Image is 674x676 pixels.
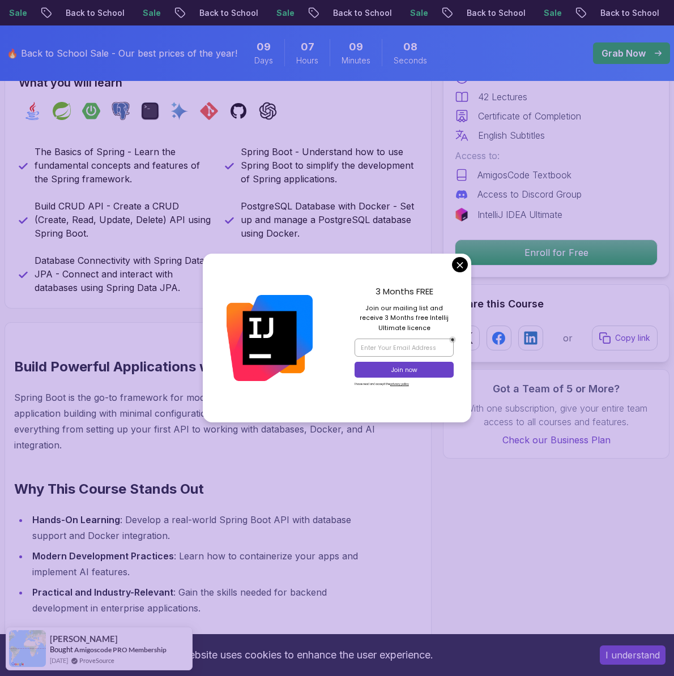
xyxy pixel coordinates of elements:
a: Check our Business Plan [455,433,658,447]
h2: Build Powerful Applications with Spring Boot [14,358,382,376]
img: jetbrains logo [455,208,468,221]
li: : Develop a real-world Spring Boot API with database support and Docker integration. [29,512,382,544]
p: 42 Lectures [478,90,527,104]
strong: Practical and Industry-Relevant [32,587,173,598]
img: chatgpt logo [259,102,277,120]
p: Access to: [455,149,658,162]
p: Grab Now [602,46,646,60]
span: Minutes [342,55,370,66]
img: spring logo [53,102,71,120]
span: Bought [50,645,73,654]
p: With one subscription, give your entire team access to all courses and features. [455,401,658,429]
button: Copy link [592,326,658,350]
img: git logo [200,102,218,120]
p: Sale [130,7,166,19]
li: : Gain the skills needed for backend development in enterprise applications. [29,584,382,616]
p: 🔥 Back to School Sale - Our best prices of the year! [7,46,237,60]
p: Copy link [615,332,650,344]
p: Sale [263,7,300,19]
img: postgres logo [112,102,130,120]
p: PostgreSQL Database with Docker - Set up and manage a PostgreSQL database using Docker. [241,199,417,240]
h3: Got a Team of 5 or More? [455,381,658,397]
strong: Modern Development Practices [32,550,174,562]
li: : Learn how to containerize your apps and implement AI features. [29,548,382,580]
p: The Basics of Spring - Learn the fundamental concepts and features of the Spring framework. [35,145,211,186]
h2: What you will learn [19,75,417,91]
p: Sale [531,7,567,19]
div: This website uses cookies to enhance the user experience. [8,643,583,668]
p: Database Connectivity with Spring Data JPA - Connect and interact with databases using Spring Dat... [35,254,211,294]
button: Accept cookies [600,645,666,665]
span: 9 Days [257,39,271,55]
img: github logo [229,102,248,120]
p: Back to School [320,7,397,19]
p: English Subtitles [478,129,545,142]
img: java logo [23,102,41,120]
p: Back to School [186,7,263,19]
a: ProveSource [79,657,114,664]
p: AmigosCode Textbook [477,168,571,182]
span: Seconds [394,55,427,66]
p: Back to School [587,7,664,19]
img: provesource social proof notification image [9,630,46,667]
p: Back to School [53,7,130,19]
span: Days [254,55,273,66]
strong: Hands-On Learning [32,514,120,525]
p: Back to School [454,7,531,19]
p: Spring Boot is the go-to framework for modern Java development, enabling rapid application buildi... [14,390,382,453]
span: [DATE] [50,656,68,665]
span: Hours [296,55,318,66]
span: 9 Minutes [349,39,363,55]
p: Build CRUD API - Create a CRUD (Create, Read, Update, Delete) API using Spring Boot. [35,199,211,240]
p: Spring Boot - Understand how to use Spring Boot to simplify the development of Spring applications. [241,145,417,186]
h2: Why This Course Stands Out [14,480,382,498]
button: Enroll for Free [455,239,658,266]
img: spring-boot logo [82,102,100,120]
span: 7 Hours [301,39,314,55]
p: Access to Discord Group [477,187,582,201]
p: Enroll for Free [455,240,657,265]
h2: Share this Course [455,296,658,312]
a: Amigoscode PRO Membership [74,645,167,654]
img: ai logo [170,102,189,120]
p: Certificate of Completion [478,109,581,123]
span: [PERSON_NAME] [50,634,118,644]
img: terminal logo [141,102,159,120]
p: or [563,331,573,345]
p: IntelliJ IDEA Ultimate [477,208,562,221]
span: 8 Seconds [403,39,417,55]
p: Sale [397,7,433,19]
